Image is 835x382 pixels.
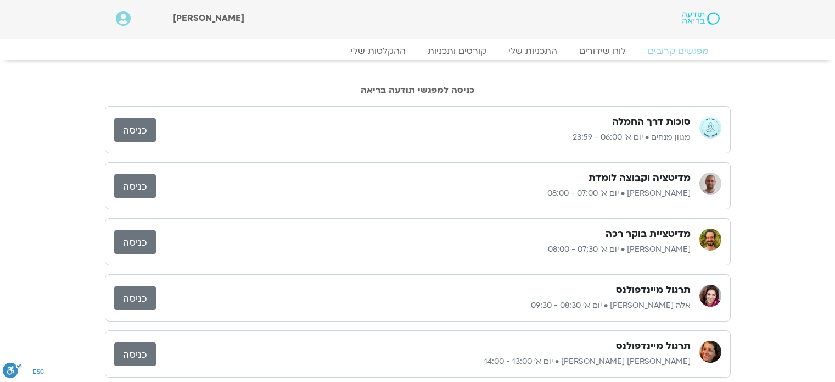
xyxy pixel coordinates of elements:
[156,243,691,256] p: [PERSON_NAME] • יום א׳ 07:30 - 08:00
[606,228,691,241] h3: מדיטציית בוקר רכה
[114,118,156,142] a: כניסה
[156,299,691,312] p: אלה [PERSON_NAME] • יום א׳ 08:30 - 09:30
[699,117,721,139] img: מגוון מנחים
[105,85,731,95] h2: כניסה למפגשי תודעה בריאה
[156,131,691,144] p: מגוון מנחים • יום א׳ 06:00 - 23:59
[568,46,637,57] a: לוח שידורים
[340,46,417,57] a: ההקלטות שלי
[156,355,691,368] p: [PERSON_NAME] [PERSON_NAME] • יום א׳ 13:00 - 14:00
[616,340,691,353] h3: תרגול מיינדפולנס
[616,284,691,297] h3: תרגול מיינדפולנס
[114,342,156,366] a: כניסה
[699,173,721,195] img: דקל קנטי
[497,46,568,57] a: התכניות שלי
[699,229,721,251] img: שגב הורוביץ
[637,46,720,57] a: מפגשים קרובים
[589,171,691,185] h3: מדיטציה וקבוצה לומדת
[156,187,691,200] p: [PERSON_NAME] • יום א׳ 07:00 - 08:00
[699,285,721,307] img: אלה טולנאי
[114,230,156,254] a: כניסה
[173,12,244,24] span: [PERSON_NAME]
[417,46,497,57] a: קורסים ותכניות
[116,46,720,57] nav: Menu
[612,115,691,129] h3: סוכות דרך החמלה
[114,286,156,310] a: כניסה
[699,341,721,363] img: סיגל בירן אבוחצירה
[114,174,156,198] a: כניסה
